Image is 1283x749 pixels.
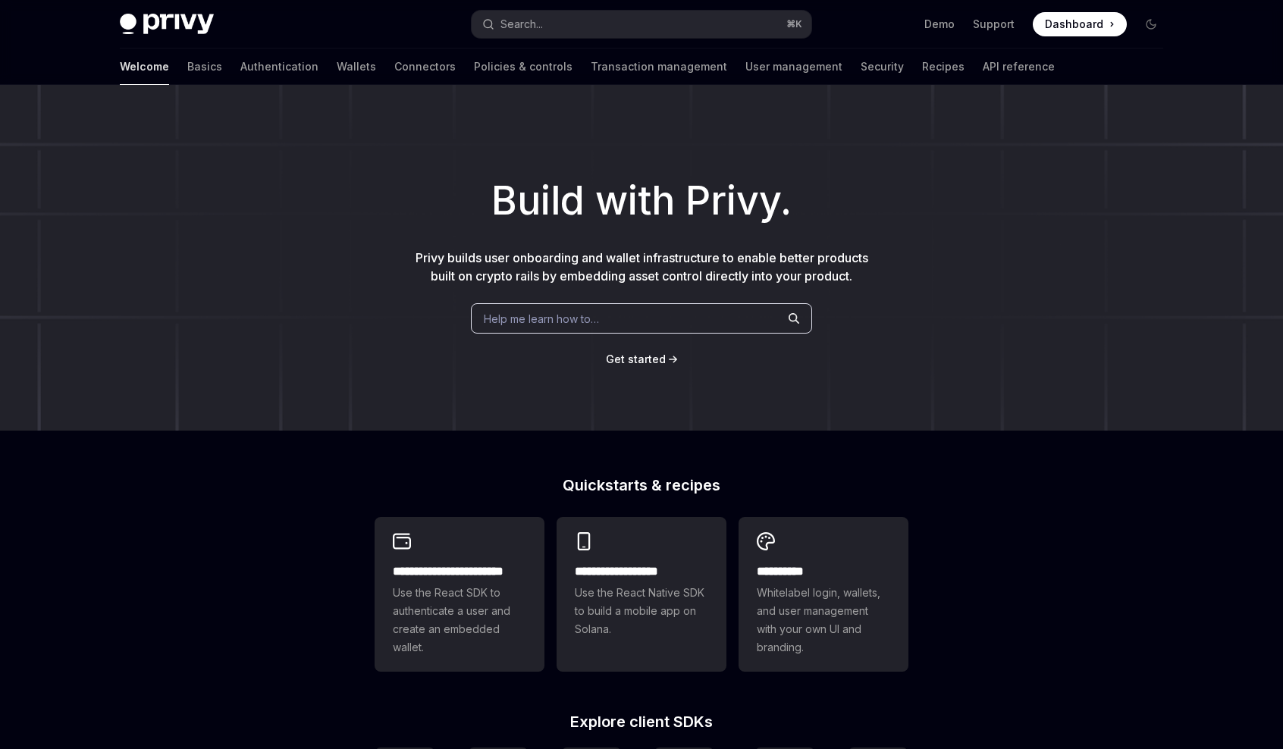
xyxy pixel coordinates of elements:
a: Dashboard [1033,12,1127,36]
a: Recipes [922,49,965,85]
h2: Quickstarts & recipes [375,478,908,493]
span: Dashboard [1045,17,1103,32]
a: Authentication [240,49,318,85]
a: Support [973,17,1015,32]
a: Policies & controls [474,49,572,85]
button: Toggle dark mode [1139,12,1163,36]
span: ⌘ K [786,18,802,30]
a: API reference [983,49,1055,85]
h2: Explore client SDKs [375,714,908,729]
span: Privy builds user onboarding and wallet infrastructure to enable better products built on crypto ... [416,250,868,284]
a: **** **** **** ***Use the React Native SDK to build a mobile app on Solana. [557,517,726,672]
a: Connectors [394,49,456,85]
a: Get started [606,352,666,367]
a: Welcome [120,49,169,85]
span: Help me learn how to… [484,311,599,327]
img: dark logo [120,14,214,35]
a: **** *****Whitelabel login, wallets, and user management with your own UI and branding. [739,517,908,672]
a: Security [861,49,904,85]
h1: Build with Privy. [24,171,1259,230]
div: Search... [500,15,543,33]
span: Get started [606,353,666,365]
span: Whitelabel login, wallets, and user management with your own UI and branding. [757,584,890,657]
a: Basics [187,49,222,85]
a: Demo [924,17,955,32]
a: User management [745,49,842,85]
a: Transaction management [591,49,727,85]
a: Wallets [337,49,376,85]
span: Use the React SDK to authenticate a user and create an embedded wallet. [393,584,526,657]
span: Use the React Native SDK to build a mobile app on Solana. [575,584,708,638]
button: Search...⌘K [472,11,811,38]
